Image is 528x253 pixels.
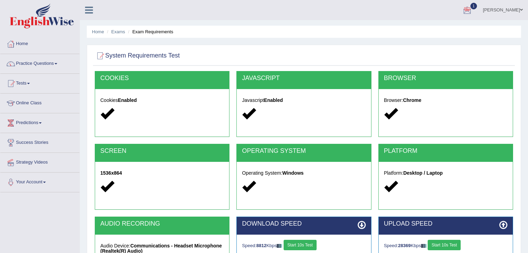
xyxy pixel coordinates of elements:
h2: PLATFORM [384,148,508,155]
h2: SCREEN [100,148,224,155]
h5: Browser: [384,98,508,103]
a: Practice Questions [0,54,79,71]
img: ajax-loader-fb-connection.gif [277,244,282,248]
h2: System Requirements Test [95,51,180,61]
a: Predictions [0,113,79,131]
div: Speed: Kbps [384,240,508,252]
a: Success Stories [0,133,79,150]
a: Home [0,34,79,52]
strong: Enabled [118,97,137,103]
strong: Chrome [403,97,421,103]
strong: Windows [282,170,303,176]
a: Home [92,29,104,34]
h5: Javascript [242,98,366,103]
h2: AUDIO RECORDING [100,220,224,227]
h2: DOWNLOAD SPEED [242,220,366,227]
strong: Enabled [264,97,283,103]
a: Tests [0,74,79,91]
img: ajax-loader-fb-connection.gif [421,244,427,248]
strong: Desktop / Laptop [403,170,443,176]
strong: 8812 [257,243,267,248]
a: Exams [111,29,125,34]
div: Speed: Kbps [242,240,366,252]
h2: BROWSER [384,75,508,82]
span: 1 [470,3,477,9]
strong: 28369 [398,243,411,248]
h5: Cookies [100,98,224,103]
a: Your Account [0,173,79,190]
a: Strategy Videos [0,153,79,170]
h2: OPERATING SYSTEM [242,148,366,155]
a: Online Class [0,94,79,111]
button: Start 10s Test [428,240,461,250]
h2: JAVASCRIPT [242,75,366,82]
h2: COOKIES [100,75,224,82]
button: Start 10s Test [284,240,317,250]
h5: Platform: [384,171,508,176]
h5: Operating System: [242,171,366,176]
li: Exam Requirements [126,28,173,35]
strong: 1536x864 [100,170,122,176]
h2: UPLOAD SPEED [384,220,508,227]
